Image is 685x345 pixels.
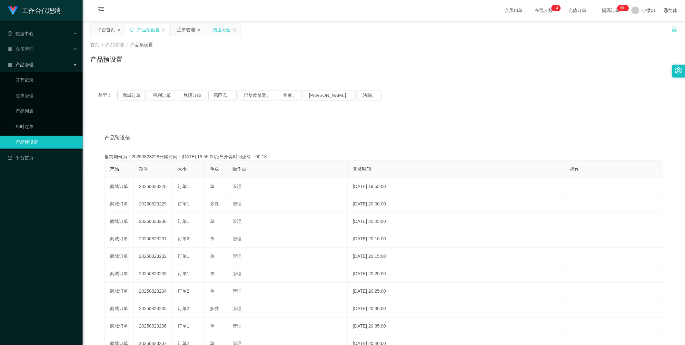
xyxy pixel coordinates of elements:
[178,201,189,206] span: 订单1
[348,195,565,213] td: [DATE] 20:00:00
[178,271,189,276] span: 订单1
[117,28,121,32] i: 图标： 关闭
[210,166,219,172] span: 单双
[97,24,115,36] div: 平台首页
[105,300,134,318] td: 商城订单
[130,27,134,32] i: 图标： 同步
[134,213,173,230] td: 20250823230
[210,184,214,189] span: 单
[15,74,77,87] a: 开奖记录
[210,254,214,259] span: 单
[105,178,134,195] td: 商城订单
[227,178,348,195] td: 管理
[554,5,556,11] p: 1
[106,42,124,47] span: 产品管理
[105,265,134,283] td: 商城订单
[227,230,348,248] td: 管理
[178,306,189,311] span: 订单2
[105,248,134,265] td: 商城订单
[210,323,214,329] span: 单
[568,8,586,13] font: 充值订单
[105,283,134,300] td: 商城订单
[178,323,189,329] span: 订单1
[353,166,371,172] span: 开奖时间
[178,288,189,294] span: 订单2
[134,265,173,283] td: 20250823233
[227,195,348,213] td: 管理
[102,42,103,47] span: /
[15,89,77,102] a: 注单管理
[210,236,214,241] span: 单
[233,166,246,172] span: 操作员
[139,166,148,172] span: 期号
[98,90,117,100] span: 类型：
[348,318,565,335] td: [DATE] 20:35:00
[110,166,119,172] span: 产品
[348,248,565,265] td: [DATE] 20:15:00
[117,90,146,100] button: 商城订单
[15,120,77,133] a: 即时注单
[105,195,134,213] td: 商城订单
[570,166,579,172] span: 操作
[15,62,34,67] font: 产品管理
[227,300,348,318] td: 管理
[90,0,112,21] i: 图标： menu-fold
[178,254,189,259] span: 订单1
[278,90,302,100] button: 宜家。
[134,318,173,335] td: 20250823236
[8,47,12,51] i: 图标： table
[178,236,189,241] span: 订单2
[8,62,12,67] i: 图标： AppStore-O
[134,230,173,248] td: 20250823231
[671,26,677,32] i: 图标： 解锁
[239,90,276,100] button: 巴黎欧莱雅。
[178,90,206,100] button: 兑现订单
[105,230,134,248] td: 商城订单
[8,151,77,164] a: 图标： 仪表板平台首页
[227,213,348,230] td: 管理
[8,8,61,13] a: 工作台代理端
[664,8,668,13] i: 图标： global
[134,178,173,195] td: 20250823228
[210,219,214,224] span: 单
[210,288,214,294] span: 单
[22,0,61,21] h1: 工作台代理端
[15,31,34,36] font: 数据中心
[348,213,565,230] td: [DATE] 20:05:00
[233,28,236,32] i: 图标： 关闭
[617,5,629,11] sup: 939
[137,24,160,36] div: 产品预设置
[177,24,195,36] div: 注单管理
[15,136,77,149] a: 产品预设置
[208,90,237,100] button: 屈臣氏。
[358,90,382,100] button: 法院。
[675,67,682,74] i: 图标： 设置
[304,90,356,100] button: [PERSON_NAME]。
[178,166,187,172] span: 大小
[197,28,201,32] i: 图标： 关闭
[8,31,12,36] i: 图标： check-circle-o
[227,265,348,283] td: 管理
[134,300,173,318] td: 20250823235
[210,271,214,276] span: 单
[90,55,123,64] h1: 产品预设置
[15,105,77,118] a: 产品列表
[105,213,134,230] td: 商城订单
[15,47,34,52] font: 会员管理
[213,24,231,36] div: 赠送彩金
[227,248,348,265] td: 管理
[105,318,134,335] td: 商城订单
[178,219,189,224] span: 订单1
[210,306,219,311] span: 多件
[668,8,677,13] font: 简体
[148,90,176,100] button: 福利订单
[348,230,565,248] td: [DATE] 20:10:00
[602,8,620,13] font: 提现订单
[348,265,565,283] td: [DATE] 20:20:00
[134,283,173,300] td: 20250823234
[126,42,128,47] span: /
[348,178,565,195] td: [DATE] 19:55:00
[227,283,348,300] td: 管理
[90,42,99,47] span: 首页
[162,28,165,32] i: 图标： 关闭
